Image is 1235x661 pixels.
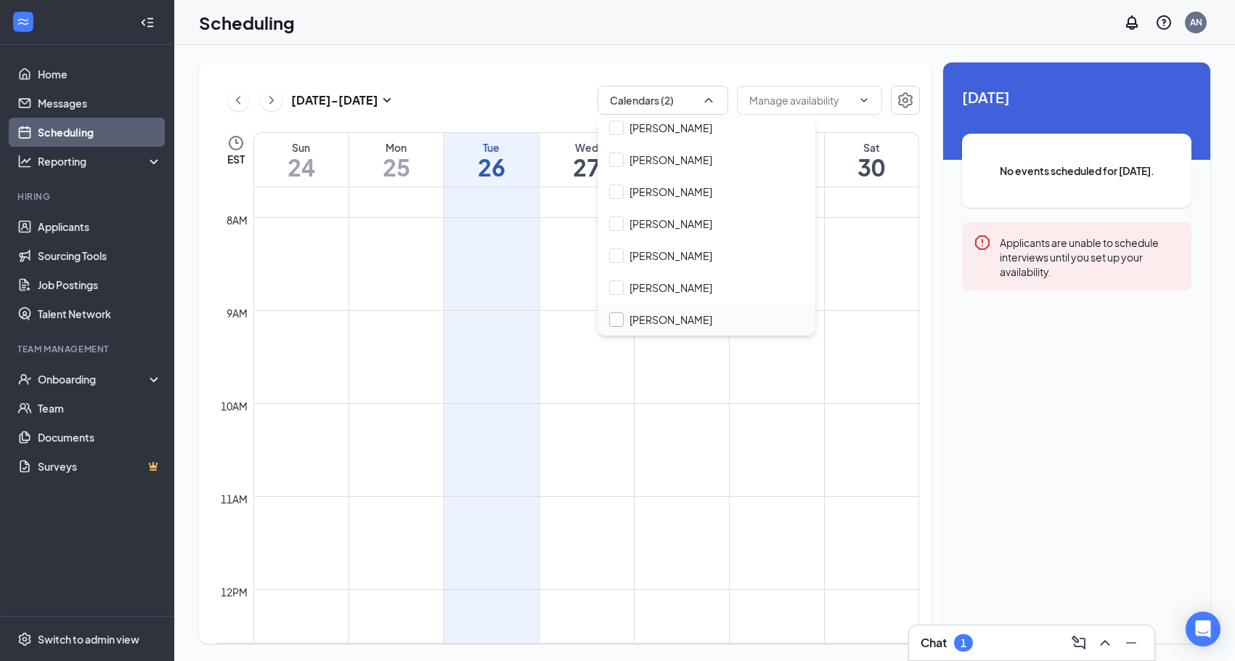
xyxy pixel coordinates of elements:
[1093,631,1117,654] button: ChevronUp
[264,92,279,109] svg: ChevronRight
[38,241,162,270] a: Sourcing Tools
[1096,634,1114,652] svg: ChevronUp
[17,372,32,386] svg: UserCheck
[539,140,634,155] div: Wed
[227,152,245,166] span: EST
[444,140,539,155] div: Tue
[961,637,966,649] div: 1
[261,89,282,111] button: ChevronRight
[218,584,250,600] div: 12pm
[378,92,396,109] svg: SmallChevronDown
[1186,612,1220,646] div: Open Intercom Messenger
[254,133,349,187] a: August 24, 2025
[921,635,947,651] h3: Chat
[227,134,245,152] svg: Clock
[858,94,870,106] svg: ChevronDown
[749,92,852,108] input: Manage availability
[1190,16,1202,28] div: AN
[38,372,150,386] div: Onboarding
[349,140,444,155] div: Mon
[1123,14,1141,31] svg: Notifications
[539,133,634,187] a: August 27, 2025
[17,632,32,646] svg: Settings
[17,154,32,169] svg: Analysis
[897,92,914,109] svg: Settings
[199,10,295,35] h1: Scheduling
[1122,634,1140,652] svg: Minimize
[38,89,162,118] a: Messages
[974,234,991,251] svg: Error
[218,398,250,414] div: 10am
[38,452,162,481] a: SurveysCrown
[17,190,159,203] div: Hiring
[38,212,162,241] a: Applicants
[825,155,919,179] h1: 30
[38,632,139,646] div: Switch to admin view
[1120,631,1143,654] button: Minimize
[140,15,155,30] svg: Collapse
[38,270,162,299] a: Job Postings
[38,423,162,452] a: Documents
[349,155,444,179] h1: 25
[218,491,250,507] div: 11am
[38,299,162,328] a: Talent Network
[224,305,250,321] div: 9am
[224,212,250,228] div: 8am
[825,133,919,187] a: August 30, 2025
[38,60,162,89] a: Home
[17,343,159,355] div: Team Management
[1000,234,1180,279] div: Applicants are unable to schedule interviews until you set up your availability.
[291,92,378,108] h3: [DATE] - [DATE]
[444,133,539,187] a: August 26, 2025
[227,89,249,111] button: ChevronLeft
[962,86,1191,108] span: [DATE]
[1067,631,1091,654] button: ComposeMessage
[38,394,162,423] a: Team
[991,163,1162,179] span: No events scheduled for [DATE].
[254,155,349,179] h1: 24
[891,86,920,115] button: Settings
[1070,634,1088,652] svg: ComposeMessage
[254,140,349,155] div: Sun
[38,154,163,169] div: Reporting
[349,133,444,187] a: August 25, 2025
[16,15,30,29] svg: WorkstreamLogo
[539,155,634,179] h1: 27
[701,93,716,108] svg: ChevronUp
[1155,14,1173,31] svg: QuestionInfo
[598,86,728,115] button: Calendars (2)ChevronUp
[444,155,539,179] h1: 26
[231,92,245,109] svg: ChevronLeft
[38,118,162,147] a: Scheduling
[825,140,919,155] div: Sat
